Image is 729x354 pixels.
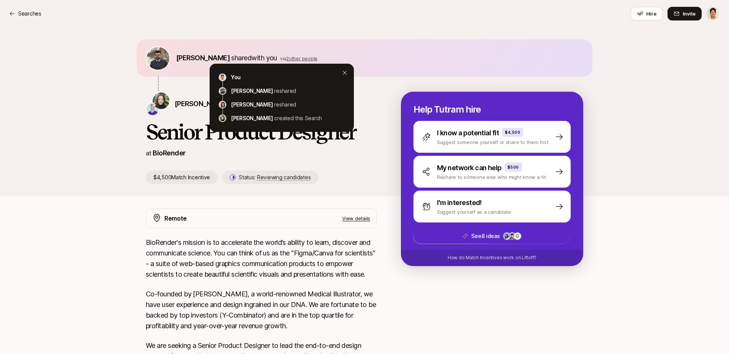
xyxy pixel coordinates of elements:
[274,100,296,109] p: reshared
[413,228,570,244] button: See8 ideasG
[146,121,377,143] h1: Senior Product Designer
[509,233,516,240] img: 7bf30482_e1a5_47b4_9e0f_fc49ddd24bf6.jpg
[508,164,519,170] p: $500
[231,114,273,123] p: [PERSON_NAME]
[175,99,335,109] p: are looking for
[280,56,286,61] span: via
[219,115,226,121] img: 9e9530a6_eae7_4ffc_a5b0_9eb1d6fd7fc1.jpg
[516,232,519,241] p: G
[413,104,571,115] p: Help Tutram hire
[257,174,311,181] span: Reviewing candidates
[471,232,500,241] p: See 8 ideas
[646,10,656,17] span: Hire
[239,173,311,182] p: Status:
[503,233,510,240] img: 3b21b1e9_db0a_4655_a67f_ab9b1489a185.jpg
[147,47,169,70] img: bd4da4d7_5cf5_45b3_8595_1454a3ab2b2e.jpg
[153,92,169,109] img: Tutram Nguyen
[631,7,663,20] button: Hire
[219,102,226,108] img: 71d7b91d_d7cb_43b4_a7ea_a9b2f2cc6e03.jpg
[251,54,277,62] span: with you
[667,7,702,20] button: Invite
[153,149,185,157] a: BioRender
[437,128,499,138] p: I know a potential fit
[683,10,696,17] span: Invite
[505,129,520,135] p: $4,500
[231,86,273,96] p: [PERSON_NAME]
[231,73,241,82] p: You
[342,215,370,222] p: View details
[219,88,226,94] img: bd4da4d7_5cf5_45b3_8595_1454a3ab2b2e.jpg
[274,114,322,123] p: created this Search
[231,100,273,109] p: [PERSON_NAME]
[146,289,377,331] p: Co-founded by [PERSON_NAME], a world-renowned Medical Illustrator, we have user experience and de...
[176,53,317,63] p: shared
[164,213,187,223] p: Remote
[707,7,720,20] img: Jeremy Chen
[437,197,482,208] p: I'm interested!
[437,163,502,173] p: My network can help
[146,148,151,158] p: at
[706,7,720,20] button: Jeremy Chen
[175,100,228,108] span: [PERSON_NAME]
[219,74,226,80] img: c3894d86_b3f1_4e23_a0e4_4d923f503b0e.jpg
[437,208,511,216] p: Suggest yourself as a candidate
[286,56,317,61] span: 2 other people
[274,86,296,96] p: reshared
[448,254,536,261] p: How do Match Incentives work on Liftoff?
[18,9,41,18] p: Searches
[176,54,230,62] span: [PERSON_NAME]
[147,103,159,115] img: Jon Fan
[146,237,377,280] p: BioRender's mission is to accelerate the world’s ability to learn, discover and communicate scien...
[437,173,546,181] p: Reshare to someone else who might know a fit
[437,138,549,146] p: Suggest someone yourself or share to them first
[146,171,218,184] p: $4,500 Match Incentive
